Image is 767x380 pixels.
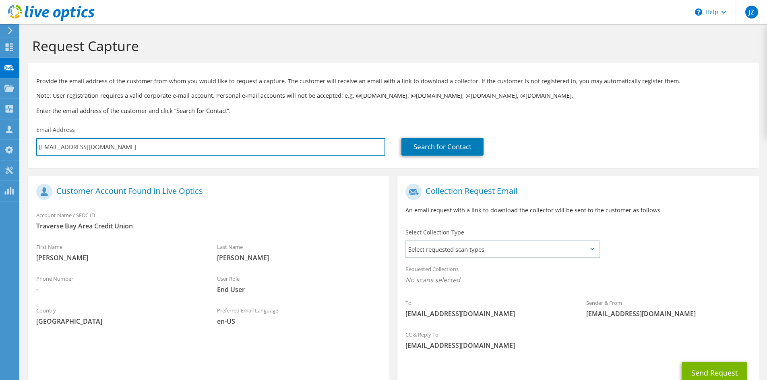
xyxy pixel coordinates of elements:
[397,326,759,354] div: CC & Reply To
[209,270,390,298] div: User Role
[405,206,750,215] p: An email request with a link to download the collector will be sent to the customer as follows.
[36,253,201,262] span: [PERSON_NAME]
[397,294,578,322] div: To
[217,285,382,294] span: End User
[28,238,209,266] div: First Name
[695,8,702,16] svg: \n
[217,317,382,326] span: en-US
[36,184,377,200] h1: Customer Account Found in Live Optics
[36,106,751,115] h3: Enter the email address of the customer and click “Search for Contact”.
[745,6,758,18] span: JZ
[36,126,75,134] label: Email Address
[401,138,484,156] a: Search for Contact
[28,270,209,298] div: Phone Number
[36,317,201,326] span: [GEOGRAPHIC_DATA]
[36,77,751,86] p: Provide the email address of the customer from whom you would like to request a capture. The cust...
[405,341,750,350] span: [EMAIL_ADDRESS][DOMAIN_NAME]
[405,275,750,284] span: No scans selected
[36,91,751,100] p: Note: User registration requires a valid corporate e-mail account. Personal e-mail accounts will ...
[36,222,381,230] span: Traverse Bay Area Credit Union
[28,302,209,330] div: Country
[32,37,751,54] h1: Request Capture
[586,309,751,318] span: [EMAIL_ADDRESS][DOMAIN_NAME]
[406,241,599,257] span: Select requested scan types
[405,184,746,200] h1: Collection Request Email
[209,238,390,266] div: Last Name
[209,302,390,330] div: Preferred Email Language
[397,261,759,290] div: Requested Collections
[217,253,382,262] span: [PERSON_NAME]
[36,285,201,294] span: -
[405,309,570,318] span: [EMAIL_ADDRESS][DOMAIN_NAME]
[578,294,759,322] div: Sender & From
[405,228,464,236] label: Select Collection Type
[28,207,389,234] div: Account Name / SFDC ID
